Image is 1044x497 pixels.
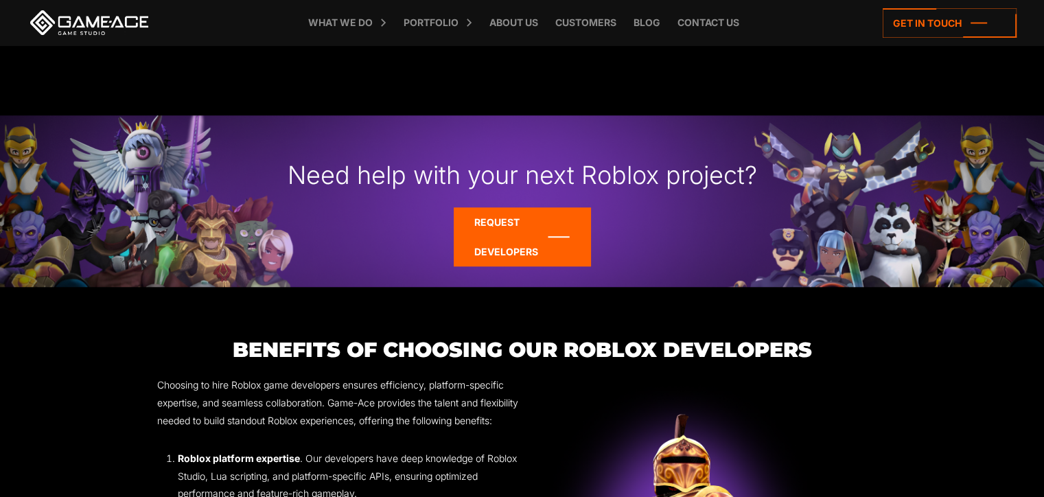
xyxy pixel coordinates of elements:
p: Choosing to hire Roblox game developers ensures efficiency, platform-specific expertise, and seam... [157,376,522,429]
a: Get in touch [883,8,1017,38]
a: Request developers [454,207,591,266]
strong: Roblox platform expertise [178,452,300,464]
h3: Benefits of Choosing Our Roblox Developers [157,338,888,361]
